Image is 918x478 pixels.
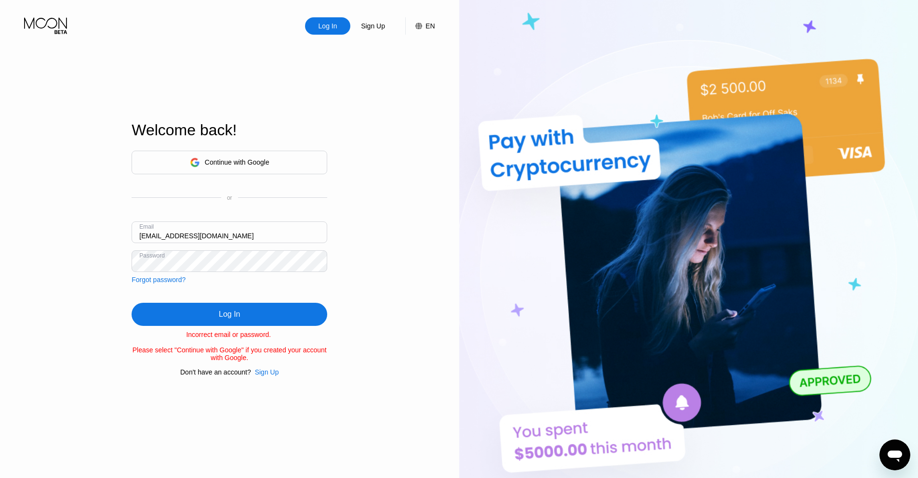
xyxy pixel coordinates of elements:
[255,368,279,376] div: Sign Up
[305,17,350,35] div: Log In
[251,368,279,376] div: Sign Up
[132,121,327,139] div: Welcome back!
[360,21,386,31] div: Sign Up
[180,368,251,376] div: Don't have an account?
[405,17,435,35] div: EN
[139,223,154,230] div: Email
[227,194,232,201] div: or
[318,21,338,31] div: Log In
[879,439,910,470] iframe: Button to launch messaging window
[132,151,327,174] div: Continue with Google
[219,310,240,319] div: Log In
[205,158,269,166] div: Continue with Google
[426,22,435,30] div: EN
[132,276,186,284] div: Forgot password?
[132,303,327,326] div: Log In
[132,331,327,362] div: Incorrect email or password. Please select "Continue with Google" if you created your account wit...
[139,252,165,259] div: Password
[350,17,396,35] div: Sign Up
